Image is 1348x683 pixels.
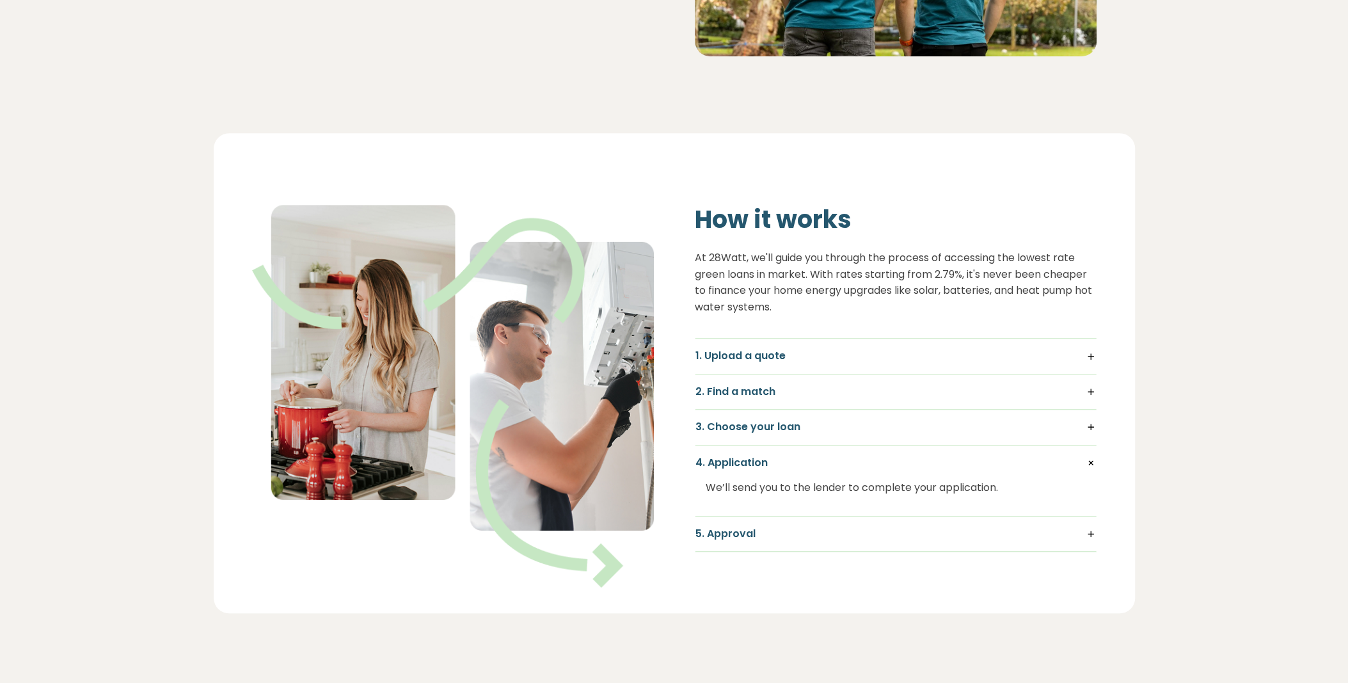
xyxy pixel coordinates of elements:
h5: 3. Choose your loan [695,420,1096,434]
div: We’ll send you to the lender to complete your application. [706,470,1086,506]
p: At 28Watt, we'll guide you through the process of accessing the lowest rate green loans in market... [695,250,1097,315]
img: Illustration showing finance steps [252,205,654,587]
h5: 1. Upload a quote [695,349,1096,363]
iframe: Chat Widget [1284,622,1348,683]
h2: How it works [695,205,1097,234]
h5: 4. Application [695,456,1096,470]
h5: 2. Find a match [695,385,1096,399]
h5: 5. Approval [695,527,1096,541]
